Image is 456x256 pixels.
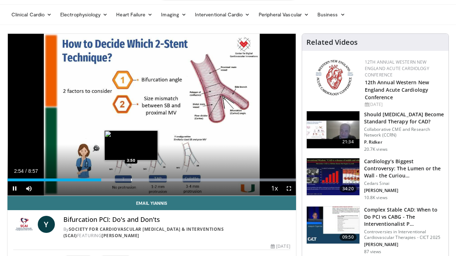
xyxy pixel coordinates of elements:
[38,216,55,233] a: Y
[102,233,139,239] a: [PERSON_NAME]
[315,59,354,96] img: 0954f259-7907-4053-a817-32a96463ecc8.png.150x105_q85_autocrop_double_scale_upscale_version-0.2.png
[364,127,444,138] p: Collaborative CME and Research Network (CCRN)
[104,130,158,160] img: image.jpeg
[268,181,282,196] button: Playback Rate
[13,216,35,233] img: Society for Cardiovascular Angiography & Interventions (SCAI)
[306,111,444,152] a: 21:34 Should [MEDICAL_DATA] Become Standard Therapy for CAD? Collaborative CME and Research Netwo...
[364,181,444,186] p: Cedars Sinai
[365,59,429,78] a: 12th Annual Western New England Acute Cardiology Conference
[306,38,358,47] h4: Related Videos
[63,226,224,239] a: Society for Cardiovascular [MEDICAL_DATA] & Interventions (SCAI)
[7,7,56,22] a: Clinical Cardio
[112,7,157,22] a: Heart Failure
[7,196,296,210] a: Email Yiannis
[364,229,444,240] p: Controversies in Interventional Cardiovascular Therapies - CICT 2025
[340,185,357,192] span: 34:20
[307,207,359,244] img: 82c57d68-c47c-48c9-9839-2413b7dd3155.150x105_q85_crop-smart_upscale.jpg
[364,158,444,179] h3: Cardiology’s Biggest Controversy: The Lumen or the Wall - the Curiou…
[22,181,36,196] button: Mute
[271,243,290,250] div: [DATE]
[7,178,296,181] div: Progress Bar
[364,249,382,255] p: 87 views
[340,138,357,145] span: 21:34
[364,206,444,228] h3: Complex Stable CAD: When to Do PCI vs CABG - The Interventionalist P…
[364,242,444,247] p: [PERSON_NAME]
[340,234,357,241] span: 09:50
[157,7,191,22] a: Imaging
[25,168,27,174] span: /
[306,206,444,255] a: 09:50 Complex Stable CAD: When to Do PCI vs CABG - The Interventionalist P… Controversies in Inte...
[56,7,112,22] a: Electrophysiology
[364,146,388,152] p: 20.7K views
[63,216,290,224] h4: Bifurcation PCI: Do's and Don'ts
[306,158,444,201] a: 34:20 Cardiology’s Biggest Controversy: The Lumen or the Wall - the Curiou… Cedars Sinai [PERSON_...
[254,7,313,22] a: Peripheral Vascular
[365,79,429,101] a: 12th Annual Western New England Acute Cardiology Conference
[282,181,296,196] button: Fullscreen
[364,139,444,145] p: P. Ridker
[364,111,444,125] h3: Should [MEDICAL_DATA] Become Standard Therapy for CAD?
[313,7,349,22] a: Business
[14,168,24,174] span: 2:54
[307,111,359,148] img: eb63832d-2f75-457d-8c1a-bbdc90eb409c.150x105_q85_crop-smart_upscale.jpg
[7,181,22,196] button: Pause
[364,195,388,201] p: 10.8K views
[7,34,296,196] video-js: Video Player
[191,7,254,22] a: Interventional Cardio
[365,101,443,108] div: [DATE]
[364,188,444,193] p: [PERSON_NAME]
[63,226,290,239] div: By FEATURING
[28,168,38,174] span: 8:57
[307,158,359,195] img: d453240d-5894-4336-be61-abca2891f366.150x105_q85_crop-smart_upscale.jpg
